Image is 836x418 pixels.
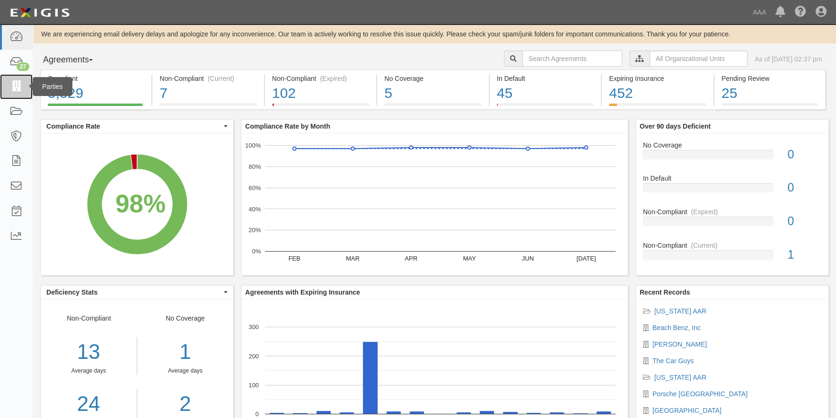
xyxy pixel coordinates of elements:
[41,286,233,299] button: Deficiency Stats
[636,207,828,217] div: Non-Compliant
[41,337,137,367] div: 13
[384,83,481,104] div: 5
[265,104,376,111] a: Non-Compliant(Expired)102
[522,255,534,262] text: JUN
[748,3,771,22] a: AAA
[40,51,111,70] button: Agreements
[643,140,821,174] a: No Coverage0
[755,54,822,64] div: As of [DATE] 02:37 pm
[33,77,72,96] div: Parties
[245,288,360,296] b: Agreements with Expiring Insurance
[643,241,821,267] a: Non-Compliant(Current)1
[722,74,818,83] div: Pending Review
[272,74,369,83] div: Non-Compliant (Expired)
[41,133,233,275] svg: A chart.
[249,184,261,191] text: 60%
[17,62,29,71] div: 27
[497,74,594,83] div: In Default
[636,140,828,150] div: No Coverage
[640,288,690,296] b: Recent Records
[652,407,722,414] a: [GEOGRAPHIC_DATA]
[640,122,711,130] b: Over 90 days Deficient
[490,104,601,111] a: In Default45
[41,367,137,375] div: Average days
[643,174,821,207] a: In Default0
[636,241,828,250] div: Non-Compliant
[377,104,488,111] a: No Coverage5
[652,324,701,331] a: Beach Benz, Inc
[249,226,261,234] text: 20%
[522,51,622,67] input: Search Agreements
[780,179,828,196] div: 0
[652,357,694,365] a: The Car Guys
[691,207,718,217] div: (Expired)
[249,381,259,388] text: 100
[497,83,594,104] div: 45
[48,83,144,104] div: 5,329
[46,122,221,131] span: Compliance Rate
[144,367,227,375] div: Average days
[722,83,818,104] div: 25
[48,74,144,83] div: Compliant
[650,51,748,67] input: All Organizational Units
[246,142,262,149] text: 100%
[346,255,360,262] text: MAR
[643,207,821,241] a: Non-Compliant(Expired)0
[40,104,151,111] a: Compliant5,329
[577,255,596,262] text: [DATE]
[714,104,826,111] a: Pending Review25
[152,104,264,111] a: Non-Compliant(Current)7
[463,255,476,262] text: MAY
[780,246,828,263] div: 1
[384,74,481,83] div: No Coverage
[795,7,806,18] i: Help Center - Complianz
[255,410,259,418] text: 0
[320,74,347,83] div: (Expired)
[159,74,256,83] div: Non-Compliant (Current)
[652,340,707,348] a: [PERSON_NAME]
[272,83,369,104] div: 102
[159,83,256,104] div: 7
[7,4,72,21] img: logo-5460c22ac91f19d4615b14bd174203de0afe785f0fc80cf4dbbc73dc1793850b.png
[249,205,261,212] text: 40%
[41,120,233,133] button: Compliance Rate
[609,74,706,83] div: Expiring Insurance
[654,307,706,315] a: [US_STATE] AAR
[691,241,717,250] div: (Current)
[249,352,259,359] text: 200
[780,146,828,163] div: 0
[245,122,330,130] b: Compliance Rate by Month
[46,287,221,297] span: Deficiency Stats
[249,323,259,331] text: 300
[652,390,748,398] a: Porsche [GEOGRAPHIC_DATA]
[241,133,627,275] svg: A chart.
[144,337,227,367] div: 1
[249,163,261,170] text: 80%
[636,174,828,183] div: In Default
[208,74,234,83] div: (Current)
[289,255,300,262] text: FEB
[33,29,836,39] div: We are experiencing email delivery delays and apologize for any inconvenience. Our team is active...
[602,104,713,111] a: Expiring Insurance452
[654,374,706,381] a: [US_STATE] AAR
[780,213,828,230] div: 0
[609,83,706,104] div: 452
[115,186,166,222] div: 98%
[252,248,261,255] text: 0%
[405,255,418,262] text: APR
